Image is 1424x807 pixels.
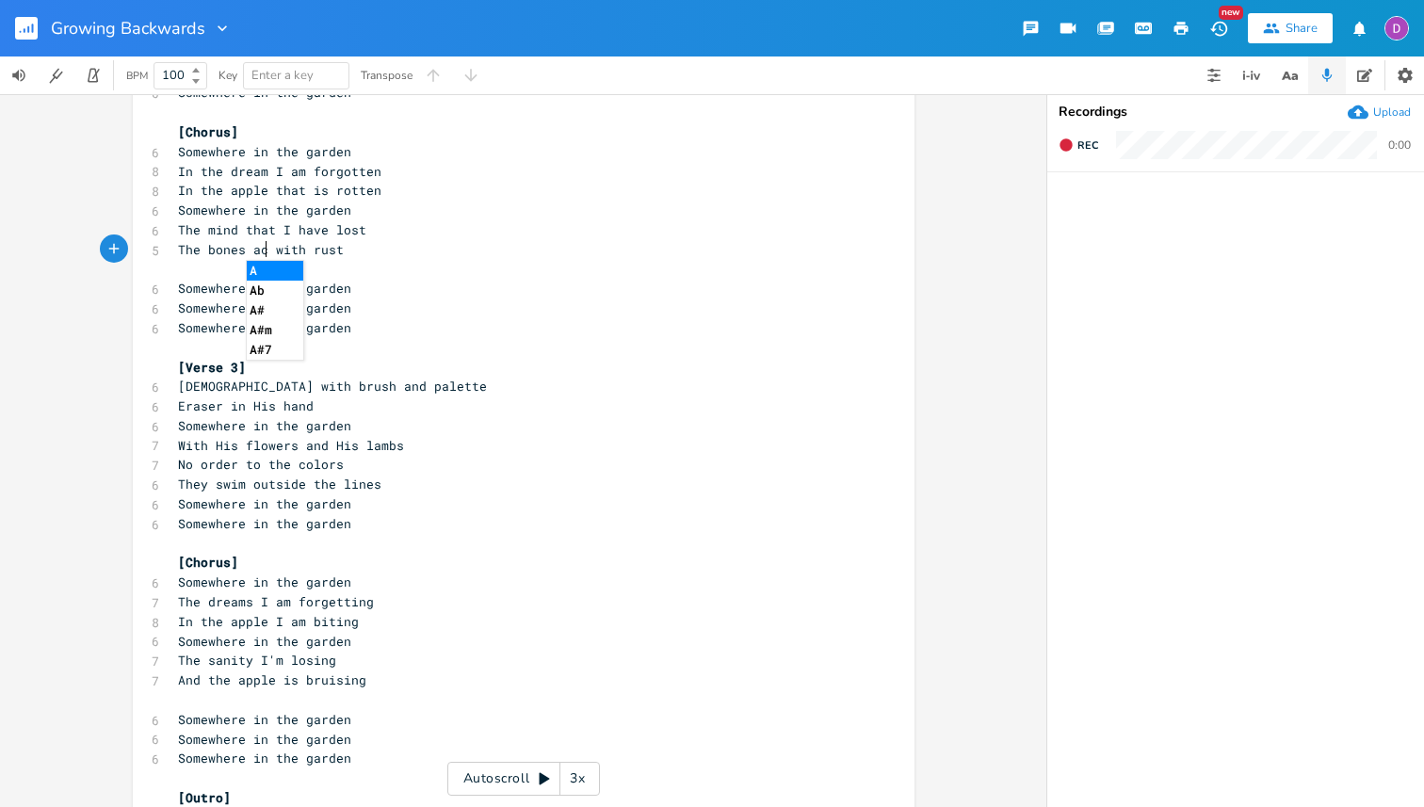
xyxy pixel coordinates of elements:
[247,340,303,360] li: A#7
[178,202,351,218] span: Somewhere in the garden
[1219,6,1243,20] div: New
[178,417,351,434] span: Somewhere in the garden
[178,397,314,414] span: Eraser in His hand
[560,762,594,796] div: 3x
[247,320,303,340] li: A#m
[178,652,336,669] span: The sanity I'm losing
[251,67,314,84] span: Enter a key
[178,554,238,571] span: [Chorus]
[247,261,303,281] li: A
[178,182,381,199] span: In the apple that is rotten
[178,750,351,767] span: Somewhere in the garden
[1059,105,1413,119] div: Recordings
[1248,13,1333,43] button: Share
[178,456,344,473] span: No order to the colors
[178,378,487,395] span: [DEMOGRAPHIC_DATA] with brush and palette
[178,163,381,180] span: In the dream I am forgotten
[247,300,303,320] li: A#
[178,437,404,454] span: With His flowers and His lambs
[178,476,381,492] span: They swim outside the lines
[51,20,205,37] span: Growing Backwards
[178,573,351,590] span: Somewhere in the garden
[178,123,238,140] span: [Chorus]
[1051,130,1106,160] button: Rec
[247,281,303,300] li: Ab
[178,633,351,650] span: Somewhere in the garden
[1200,11,1238,45] button: New
[178,495,351,512] span: Somewhere in the garden
[178,671,366,688] span: And the apple is bruising
[178,613,359,630] span: In the apple I am biting
[178,319,351,336] span: Somewhere in the garden
[126,71,148,81] div: BPM
[178,515,351,532] span: Somewhere in the garden
[361,70,413,81] div: Transpose
[447,762,600,796] div: Autoscroll
[1373,105,1411,120] div: Upload
[178,299,351,316] span: Somewhere in the garden
[178,221,366,238] span: The mind that I have lost
[178,593,374,610] span: The dreams I am forgetting
[178,241,344,258] span: The bones ac with rust
[178,731,351,748] span: Somewhere in the garden
[1286,20,1318,37] div: Share
[178,280,351,297] span: Somewhere in the garden
[178,789,231,806] span: [Outro]
[1384,16,1409,40] img: Dylan
[218,70,237,81] div: Key
[178,711,351,728] span: Somewhere in the garden
[178,359,246,376] span: [Verse 3]
[178,143,351,160] span: Somewhere in the garden
[1348,102,1411,122] button: Upload
[1388,139,1411,151] div: 0:00
[1077,138,1098,153] span: Rec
